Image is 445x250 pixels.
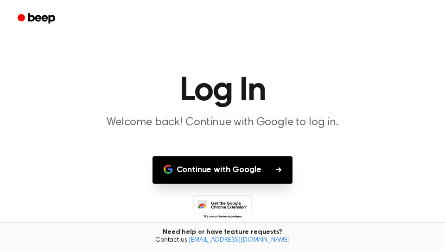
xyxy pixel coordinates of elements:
[189,237,290,244] a: [EMAIL_ADDRESS][DOMAIN_NAME]
[153,156,293,184] button: Continue with Google
[11,10,64,28] a: Beep
[6,237,439,245] span: Contact us
[44,115,400,130] p: Welcome back! Continue with Google to log in.
[11,74,434,108] h1: Log In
